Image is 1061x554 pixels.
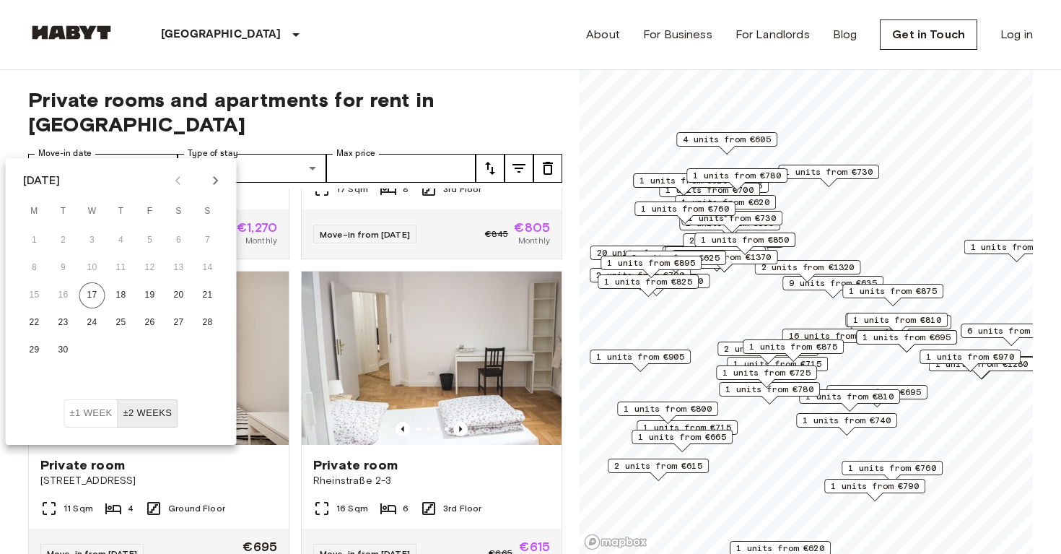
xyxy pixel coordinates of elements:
div: Map marker [590,268,691,290]
span: 1 units from €1280 [935,358,1029,371]
button: Next month [204,168,228,193]
span: 1 units from €695 [863,331,951,344]
button: 25 [108,310,134,336]
span: Monthly [245,234,277,247]
span: €695 [243,540,277,553]
div: Map marker [716,365,817,388]
span: 8 [403,183,409,196]
span: 16 Sqm [336,502,368,515]
button: 23 [51,310,77,336]
span: 6 units from €645 [967,324,1055,337]
a: Get in Touch [880,20,977,50]
span: 1 units from €665 [638,430,726,443]
span: 16 units from €695 [789,329,882,342]
button: 30 [51,337,77,363]
div: Map marker [601,256,702,278]
button: 17 [79,282,105,308]
span: 1 units from €715 [643,421,731,434]
span: Private room [40,456,125,474]
p: [GEOGRAPHIC_DATA] [161,26,281,43]
span: 20 units from €655 [597,246,690,259]
span: Wednesday [79,197,105,226]
div: Map marker [604,274,710,296]
span: 2 units from €790 [596,269,684,282]
span: €805 [514,221,550,234]
div: Map marker [856,330,957,352]
span: Thursday [108,197,134,226]
button: 19 [137,282,163,308]
span: Ground Floor [168,502,225,515]
div: Map marker [782,329,888,351]
button: ±1 week [64,399,118,428]
div: [DATE] [23,172,61,189]
div: Move In Flexibility [64,399,178,428]
a: Mapbox logo [584,534,647,550]
span: 3rd Floor [443,183,481,196]
span: 2 units from €1320 [761,261,855,274]
span: 11 Sqm [64,502,93,515]
span: Move-in from [DATE] [320,229,410,240]
div: Map marker [782,276,883,298]
span: 1 units from €850 [701,233,789,246]
div: Map marker [686,168,787,191]
button: 22 [22,310,48,336]
span: 17 Sqm [336,183,368,196]
span: 9 units from €665 [671,247,759,260]
button: 20 [166,282,192,308]
div: Map marker [590,246,697,268]
span: €845 [485,228,509,241]
span: 1 units from €740 [803,414,891,427]
div: Map marker [634,202,735,224]
label: Max price [336,147,375,160]
span: Rheinstraße 2-3 [313,474,550,488]
span: 1 units from €715 [733,358,821,371]
span: 1 units from €760 [641,202,729,215]
div: Map marker [633,173,734,196]
button: 24 [79,310,105,336]
span: 1 units from €825 [604,275,692,288]
button: 26 [137,310,163,336]
div: Map marker [663,246,769,269]
span: 1 units from €780 [693,169,781,182]
button: 27 [166,310,192,336]
span: 9 units from €635 [789,277,877,290]
div: Map marker [719,382,820,404]
label: Type of stay [188,147,238,160]
span: 4 [128,502,134,515]
span: 1 units from €780 [725,383,813,396]
button: 18 [108,282,134,308]
span: 6 [403,502,409,515]
div: Map marker [826,385,927,407]
span: 2 units from €655 [689,234,777,247]
img: Habyt [28,25,115,40]
button: tune [505,154,533,183]
label: Move-in date [38,147,92,160]
span: Friday [137,197,163,226]
div: Map marker [799,389,900,412]
div: Map marker [617,402,718,424]
span: 1 units from €875 [849,285,937,298]
span: Private room [313,456,398,474]
span: 1 units from €895 [607,256,695,269]
span: Private rooms and apartments for rent in [GEOGRAPHIC_DATA] [28,87,562,137]
a: For Business [643,26,712,43]
button: 21 [195,282,221,308]
a: About [586,26,620,43]
span: 2 units from €695 [833,386,921,399]
span: 1 units from €810 [805,390,894,403]
div: Map marker [672,250,778,272]
a: Log in [1000,26,1033,43]
div: Map marker [679,216,780,238]
div: Map marker [796,413,897,436]
span: Sunday [195,197,221,226]
img: Marketing picture of unit DE-01-090-05M [302,272,562,445]
span: 1 units from €760 [848,462,936,475]
div: Map marker [778,165,879,187]
a: Blog [833,26,857,43]
span: Tuesday [51,197,77,226]
div: Map marker [694,233,795,255]
div: Map marker [755,260,861,282]
div: Map marker [676,132,777,155]
span: 1 units from €970 [926,350,1014,363]
div: Map marker [842,284,943,306]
